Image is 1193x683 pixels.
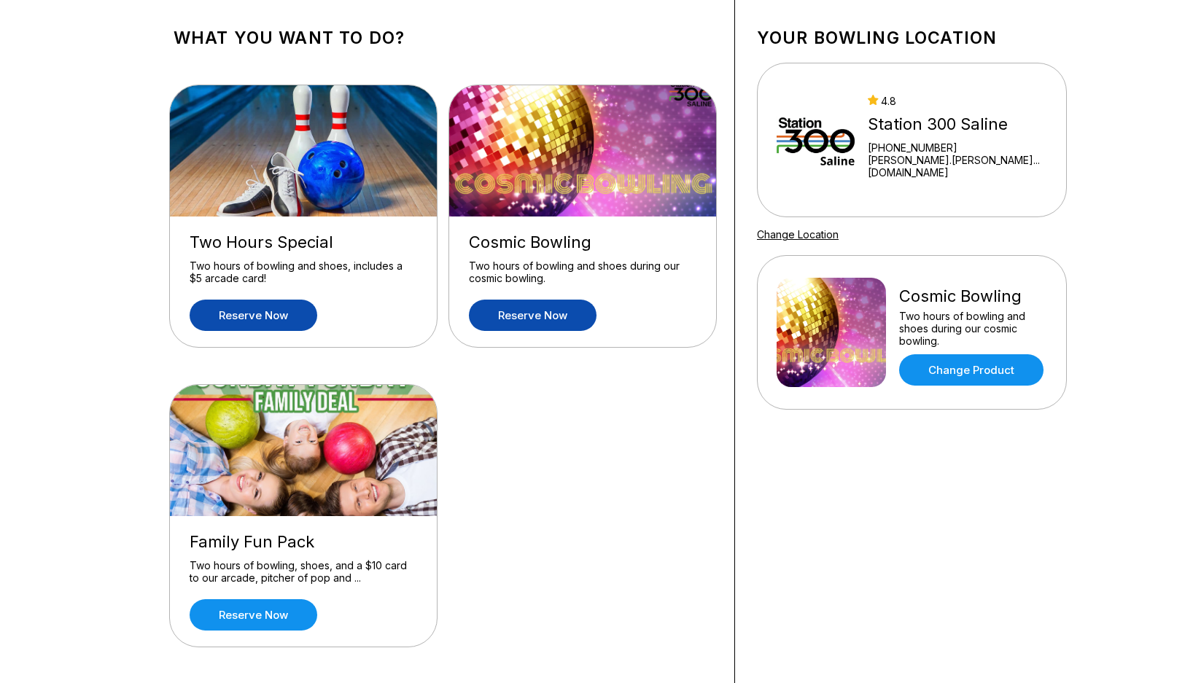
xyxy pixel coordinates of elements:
div: Station 300 Saline [868,114,1047,134]
a: Change Product [899,354,1044,386]
a: Reserve now [190,300,317,331]
div: Two hours of bowling and shoes during our cosmic bowling. [899,310,1047,347]
img: Two Hours Special [170,85,438,216]
h1: What you want to do? [174,28,712,48]
a: [PERSON_NAME].[PERSON_NAME]...[DOMAIN_NAME] [868,154,1047,179]
div: Two hours of bowling and shoes, includes a $5 arcade card! [190,259,417,285]
div: Family Fun Pack [190,532,417,552]
img: Station 300 Saline [777,85,855,195]
div: [PHONE_NUMBER] [868,141,1047,154]
div: Two hours of bowling and shoes during our cosmic bowling. [469,259,696,285]
h1: Your bowling location [757,28,1067,48]
div: Two Hours Special [190,233,417,252]
a: Reserve now [469,300,596,331]
div: Two hours of bowling, shoes, and a $10 card to our arcade, pitcher of pop and ... [190,559,417,585]
div: Cosmic Bowling [469,233,696,252]
div: 4.8 [868,95,1047,107]
img: Cosmic Bowling [777,278,886,387]
a: Change Location [757,228,839,241]
img: Cosmic Bowling [449,85,718,216]
a: Reserve now [190,599,317,631]
img: Family Fun Pack [170,385,438,516]
div: Cosmic Bowling [899,286,1047,306]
